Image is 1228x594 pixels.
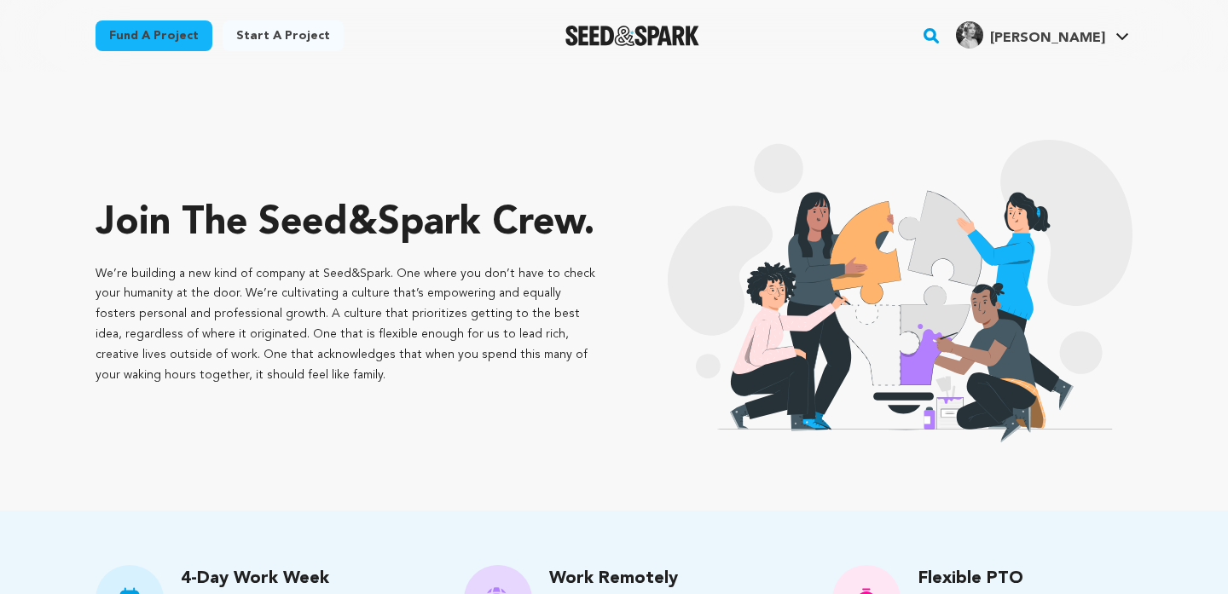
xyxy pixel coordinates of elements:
span: Nicole S.'s Profile [953,18,1132,54]
a: Seed&Spark Homepage [565,26,699,46]
p: We’re building a new kind of company at Seed&Spark. One where you don’t have to check your humani... [96,264,597,386]
a: Fund a project [96,20,212,51]
p: Join the Seed&Spark crew. [96,197,597,251]
a: Nicole S.'s Profile [953,18,1132,49]
a: Start a project [223,20,344,51]
img: 5a0282667a8d171d.jpg [956,21,983,49]
p: Work Remotely [549,565,764,592]
div: Nicole S.'s Profile [956,21,1105,49]
span: [PERSON_NAME] [990,32,1105,45]
img: event illustration [668,140,1132,442]
p: 4-Day Work Week [181,565,396,592]
p: Flexible PTO [918,565,1132,592]
img: Seed&Spark Logo Dark Mode [565,26,699,46]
